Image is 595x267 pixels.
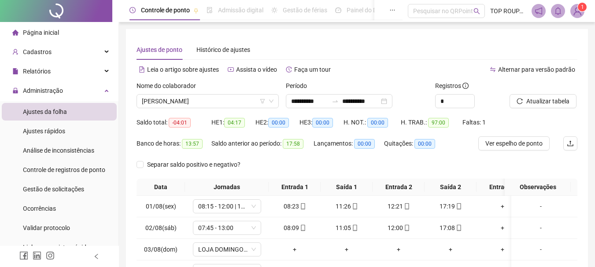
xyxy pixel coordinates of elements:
[23,108,67,115] span: Ajustes da folha
[510,94,577,108] button: Atualizar tabela
[324,223,369,233] div: 11:05
[428,223,473,233] div: 17:08
[455,203,462,209] span: mobile
[347,7,381,14] span: Painel do DP
[554,7,562,15] span: bell
[578,3,587,11] sup: Atualize o seu contato no menu Meus Dados
[19,251,28,260] span: facebook
[23,205,56,212] span: Ocorrências
[198,243,256,256] span: LOJA DOMINGO 2
[455,225,462,231] span: mobile
[198,200,256,213] span: 08:15 - 12:00 | 13:00 - 17:00
[23,48,52,55] span: Cadastros
[332,98,339,105] span: swap-right
[272,223,317,233] div: 08:09
[218,7,263,14] span: Admissão digital
[228,66,234,73] span: youtube
[146,203,176,210] span: 01/08(sex)
[490,6,526,16] span: TOP ROUPAS 12 LTDA
[324,201,369,211] div: 11:26
[508,182,567,192] span: Observações
[535,7,543,15] span: notification
[33,251,41,260] span: linkedin
[193,8,199,13] span: pushpin
[526,96,569,106] span: Atualizar tabela
[185,179,269,196] th: Jornadas
[23,224,70,231] span: Validar protocolo
[299,203,306,209] span: mobile
[478,136,550,150] button: Ver espelho de ponto
[283,139,303,149] span: 17:58
[314,139,384,149] div: Lançamentos:
[403,225,410,231] span: mobile
[384,139,446,149] div: Quitações:
[401,117,462,128] div: H. TRAB.:
[351,225,358,231] span: mobile
[12,68,18,74] span: file
[23,128,65,135] span: Ajustes rápidos
[141,7,190,14] span: Controle de ponto
[428,118,449,128] span: 97:00
[351,203,358,209] span: mobile
[515,201,567,211] div: -
[93,253,100,260] span: left
[12,29,18,36] span: home
[137,179,185,196] th: Data
[565,237,586,258] iframe: Intercom live chat
[376,223,421,233] div: 12:00
[324,245,369,254] div: +
[23,29,59,36] span: Página inicial
[198,221,256,234] span: 07:45 - 13:00
[498,66,575,73] span: Alternar para versão padrão
[12,49,18,55] span: user-add
[485,139,543,148] span: Ver espelho de ponto
[23,166,105,173] span: Controle de registros de ponto
[144,246,177,253] span: 03/08(dom)
[23,186,84,193] span: Gestão de solicitações
[428,245,473,254] div: +
[581,4,584,10] span: 1
[251,204,256,209] span: down
[137,139,211,149] div: Banco de horas:
[505,179,571,196] th: Observações
[367,118,388,128] span: 00:00
[389,7,395,13] span: ellipsis
[373,179,425,196] th: Entrada 2
[462,119,486,126] span: Faltas: 1
[517,98,523,104] span: reload
[211,117,255,128] div: HE 1:
[321,179,373,196] th: Saída 1
[144,160,244,169] span: Separar saldo positivo e negativo?
[207,7,213,13] span: file-done
[283,7,327,14] span: Gestão de férias
[294,66,331,73] span: Faça um tour
[286,66,292,73] span: history
[268,118,289,128] span: 00:00
[515,245,567,254] div: -
[12,88,18,94] span: lock
[224,118,245,128] span: 04:17
[299,225,306,231] span: mobile
[477,179,528,196] th: Entrada 3
[145,224,177,231] span: 02/08(sáb)
[403,203,410,209] span: mobile
[332,98,339,105] span: to
[23,244,90,251] span: Link para registro rápido
[312,118,333,128] span: 00:00
[272,245,317,254] div: +
[480,245,525,254] div: +
[428,201,473,211] div: 17:19
[260,99,265,104] span: filter
[251,225,256,230] span: down
[435,81,469,91] span: Registros
[142,95,273,108] span: STEPHAN DOS SANTOS SOUZA
[286,81,313,91] label: Período
[271,7,277,13] span: sun
[567,140,574,147] span: upload
[23,87,63,94] span: Administração
[169,118,191,128] span: -04:01
[376,245,421,254] div: +
[137,81,202,91] label: Nome do colaborador
[425,179,477,196] th: Saída 2
[46,251,55,260] span: instagram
